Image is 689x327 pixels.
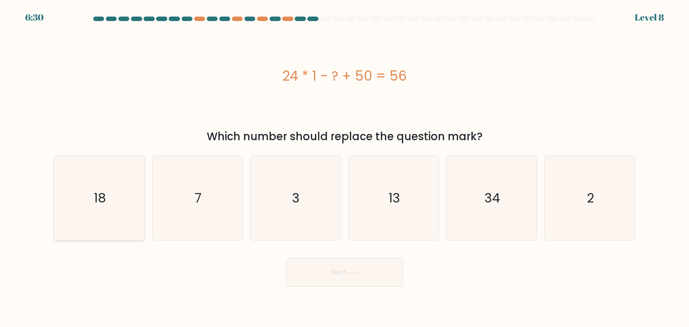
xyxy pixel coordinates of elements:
text: 2 [587,189,594,207]
div: 6:30 [25,11,44,24]
div: Level 8 [635,11,664,24]
div: 24 * 1 - ? + 50 = 56 [54,66,635,86]
text: 18 [94,189,106,207]
div: Which number should replace the question mark? [59,129,630,145]
text: 13 [388,189,400,207]
button: Next [286,258,403,287]
text: 7 [195,189,201,207]
text: 34 [484,189,500,207]
text: 3 [292,189,300,207]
